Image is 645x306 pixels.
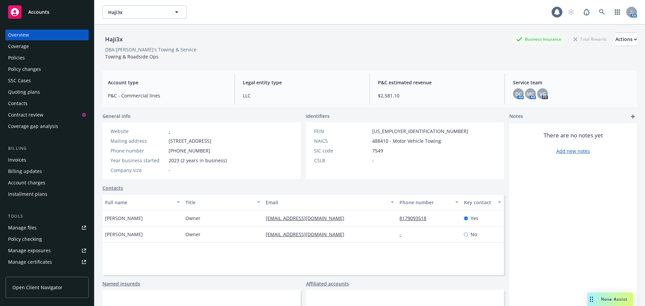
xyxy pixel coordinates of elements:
[399,215,432,221] a: 8179093518
[5,257,89,267] a: Manage certificates
[105,215,143,222] span: [PERSON_NAME]
[5,222,89,233] a: Manage files
[185,231,201,238] span: Owner
[5,52,89,63] a: Policies
[540,90,546,97] span: VG
[372,128,468,135] span: [US_EMPLOYER_IDENTIFICATION_NUMBER]
[580,5,593,19] a: Report a Bug
[587,293,596,306] div: Drag to move
[5,145,89,152] div: Billing
[8,257,52,267] div: Manage certificates
[5,98,89,109] a: Contacts
[111,157,166,164] div: Year business started
[105,46,197,53] div: DBA: [PERSON_NAME]'s Towing & Service
[102,113,131,120] span: General info
[515,90,522,97] span: DC
[611,5,624,19] a: Switch app
[5,64,89,75] a: Policy changes
[266,231,350,237] a: [EMAIL_ADDRESS][DOMAIN_NAME]
[5,41,89,52] a: Coverage
[471,215,478,222] span: Yes
[185,199,253,206] div: Title
[111,167,166,174] div: Company size
[5,121,89,132] a: Coverage gap analysis
[306,113,330,120] span: Identifiers
[378,92,497,99] span: $2,581.10
[8,41,29,52] div: Coverage
[111,137,166,144] div: Mailing address
[183,194,263,210] button: Title
[243,79,361,86] span: Legal entity type
[397,194,461,210] button: Phone number
[509,113,523,121] span: Notes
[399,199,451,206] div: Phone number
[169,147,210,154] span: [PHONE_NUMBER]
[108,79,226,86] span: Account type
[8,189,47,200] div: Installment plans
[28,9,49,15] span: Accounts
[5,110,89,120] a: Contract review
[8,75,31,86] div: SSC Cases
[471,231,477,238] span: No
[108,9,166,16] span: Haji3x
[556,147,590,155] a: Add new notes
[5,155,89,165] a: Invoices
[615,33,637,46] div: Actions
[5,234,89,245] a: Policy checking
[513,79,632,86] span: Service team
[102,184,123,191] a: Contacts
[5,177,89,188] a: Account charges
[570,35,610,43] div: Total Rewards
[464,199,494,206] div: Key contact
[8,110,43,120] div: Contract review
[105,199,173,206] div: Full name
[601,296,628,302] span: Nova Assist
[108,92,226,99] span: P&C - Commercial lines
[564,5,578,19] a: Start snowing
[629,113,637,121] a: add
[105,231,143,238] span: [PERSON_NAME]
[8,222,37,233] div: Manage files
[314,157,370,164] div: CSLB
[102,35,125,44] div: Haji3x
[243,92,361,99] span: LLC
[461,194,504,210] button: Key contact
[314,147,370,154] div: SIC code
[527,90,534,97] span: MC
[8,87,40,97] div: Quoting plans
[5,213,89,220] div: Tools
[111,128,166,135] div: Website
[5,30,89,40] a: Overview
[372,157,374,164] span: -
[5,166,89,177] a: Billing updates
[169,157,227,164] span: 2023 (2 years in business)
[8,155,26,165] div: Invoices
[5,245,89,256] a: Manage exposures
[5,87,89,97] a: Quoting plans
[102,194,183,210] button: Full name
[544,131,603,139] span: There are no notes yet
[8,64,41,75] div: Policy changes
[5,268,89,279] a: Manage claims
[378,79,497,86] span: P&C estimated revenue
[8,121,58,132] div: Coverage gap analysis
[169,128,170,134] a: -
[102,5,186,19] button: Haji3x
[8,177,45,188] div: Account charges
[12,284,62,291] span: Open Client Navigator
[314,128,370,135] div: FEIN
[372,147,383,154] span: 7549
[111,147,166,154] div: Phone number
[169,137,211,144] span: [STREET_ADDRESS]
[5,75,89,86] a: SSC Cases
[399,231,406,237] a: -
[8,98,28,109] div: Contacts
[266,199,387,206] div: Email
[595,5,609,19] a: Search
[8,30,29,40] div: Overview
[587,293,633,306] button: Nova Assist
[314,137,370,144] div: NAICS
[513,35,565,43] div: Business Insurance
[8,245,51,256] div: Manage exposures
